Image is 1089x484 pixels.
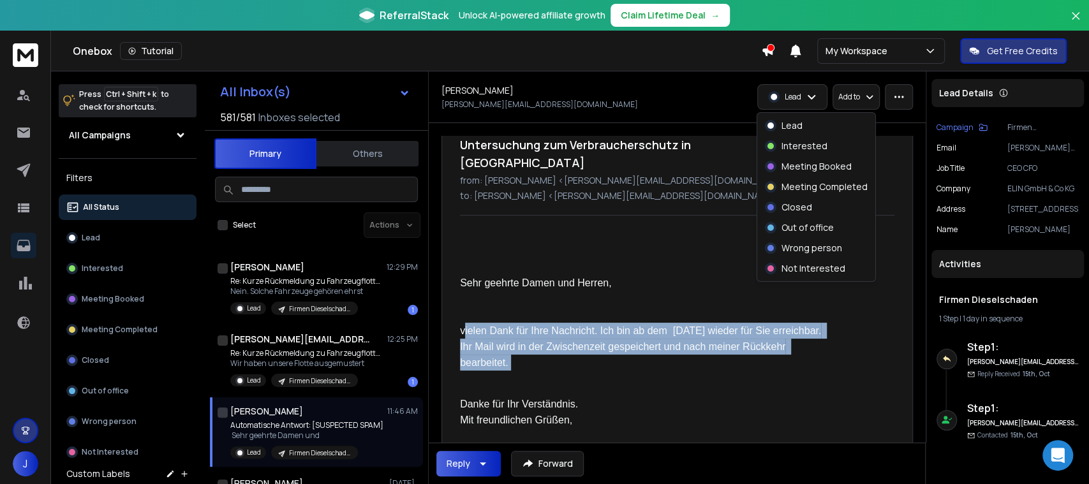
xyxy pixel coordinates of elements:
[826,45,893,57] p: My Workspace
[460,277,824,368] span: Sehr geehrte Damen und Herren, vielen Dank für Ihre Nachricht. Ich bin ab dem [DATE] wieder für S...
[1067,8,1084,38] button: Close banner
[1011,430,1038,439] span: 15th, Oct
[13,451,38,476] span: J
[82,294,144,304] p: Meeting Booked
[247,304,261,313] p: Lead
[230,333,371,346] h1: [PERSON_NAME][EMAIL_ADDRESS][DOMAIN_NAME]
[441,99,638,110] p: [PERSON_NAME][EMAIL_ADDRESS][DOMAIN_NAME]
[104,87,158,101] span: Ctrl + Shift + k
[937,184,970,194] p: Company
[230,420,383,430] p: Automatische Antwort: [SUSPECTED SPAM]
[977,430,1038,440] p: Contacted
[511,451,584,476] button: Forward
[967,357,1079,367] h6: [PERSON_NAME][EMAIL_ADDRESS][DOMAIN_NAME]
[82,416,137,427] p: Wrong person
[247,376,261,385] p: Lead
[230,358,383,369] p: Wir haben unsere Flotte ausgemustert
[408,305,418,315] div: 1
[838,92,860,102] p: Add to
[939,87,993,99] p: Lead Details
[230,348,383,358] p: Re: Kurze Rückmeldung zu Fahrzeugflotten
[82,447,138,457] p: Not Interested
[937,122,974,133] p: Campaign
[1007,122,1079,133] p: Firmen Dieselschaden
[785,92,801,102] p: Lead
[939,313,958,324] span: 1 Step
[931,250,1084,278] div: Activities
[82,355,109,365] p: Closed
[1007,204,1079,214] p: [STREET_ADDRESS]
[230,405,303,418] h1: [PERSON_NAME]
[460,399,578,425] span: Danke für Ihr Verständnis. Mit freundlichen Grüßen,
[82,325,158,335] p: Meeting Completed
[120,42,182,60] button: Tutorial
[967,339,1079,355] h6: Step 1 :
[289,448,350,458] p: Firmen Dieselschaden
[711,9,720,22] span: →
[387,406,418,416] p: 11:46 AM
[82,233,100,243] p: Lead
[1007,143,1079,153] p: [PERSON_NAME][EMAIL_ADDRESS][DOMAIN_NAME]
[937,224,958,235] p: Name
[459,9,605,22] p: Unlock AI-powered affiliate growth
[460,189,894,202] p: to: [PERSON_NAME] <[PERSON_NAME][EMAIL_ADDRESS][DOMAIN_NAME]>
[289,304,350,314] p: Firmen Dieselschaden
[939,314,1076,324] div: |
[937,204,965,214] p: Address
[782,242,842,254] p: Wrong person
[258,110,340,125] h3: Inboxes selected
[460,100,813,172] h1: Automatische Antwort: [SUSPECTED SPAM] Kurze Rückmeldung zu Fahrzeugflotten (mind. 5k pro Schaden...
[967,400,1079,416] h6: Step 1 :
[387,334,418,344] p: 12:25 PM
[79,88,169,114] p: Press to check for shortcuts.
[59,169,196,187] h3: Filters
[66,467,130,480] h3: Custom Labels
[387,262,418,272] p: 12:29 PM
[69,129,131,142] h1: All Campaigns
[1007,184,1079,194] p: ELIN GmbH & Co KG
[782,221,834,234] p: Out of office
[230,276,383,286] p: Re: Kurze Rückmeldung zu Fahrzeugflotten
[1042,440,1073,471] div: Open Intercom Messenger
[447,457,470,470] div: Reply
[1023,369,1050,378] span: 15th, Oct
[220,110,256,125] span: 581 / 581
[408,377,418,387] div: 1
[611,4,730,27] button: Claim Lifetime Deal
[441,84,514,97] h1: [PERSON_NAME]
[1007,163,1079,173] p: CEO CFO
[73,42,761,60] div: Onebox
[1007,224,1079,235] p: [PERSON_NAME]
[967,418,1079,428] h6: [PERSON_NAME][EMAIL_ADDRESS][DOMAIN_NAME]
[214,138,316,169] button: Primary
[82,386,129,396] p: Out of office
[83,202,119,212] p: All Status
[782,119,803,132] p: Lead
[220,85,291,98] h1: All Inbox(s)
[937,143,956,153] p: Email
[289,376,350,386] p: Firmen Dieselschaden
[233,220,256,230] label: Select
[977,369,1050,379] p: Reply Received
[939,293,1076,306] h1: Firmen Dieselschaden
[987,45,1058,57] p: Get Free Credits
[782,201,812,214] p: Closed
[82,263,123,274] p: Interested
[782,180,868,193] p: Meeting Completed
[230,286,383,297] p: Nein. Solche Fahrzeuge gehören ehrst
[782,262,845,275] p: Not Interested
[247,448,261,457] p: Lead
[380,8,448,23] span: ReferralStack
[782,140,827,152] p: Interested
[460,174,894,187] p: from: [PERSON_NAME] <[PERSON_NAME][EMAIL_ADDRESS][DOMAIN_NAME]>
[230,261,304,274] h1: [PERSON_NAME]
[937,163,965,173] p: Job Title
[963,313,1023,324] span: 1 day in sequence
[316,140,419,168] button: Others
[782,160,852,173] p: Meeting Booked
[230,430,383,441] p: Sehr geehrte Damen und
